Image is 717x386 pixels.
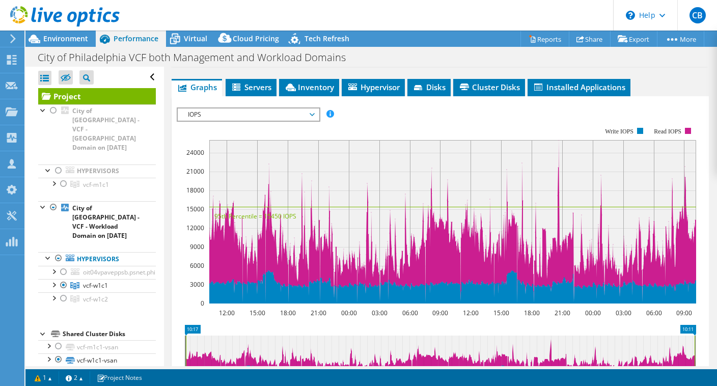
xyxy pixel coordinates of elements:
[646,309,661,317] text: 06:00
[615,309,631,317] text: 03:00
[310,309,326,317] text: 21:00
[38,292,156,306] a: vcf-w1c2
[347,82,400,92] span: Hypervisor
[38,340,156,353] a: vcf-m1c1-vsan
[569,31,611,47] a: Share
[402,309,418,317] text: 06:00
[186,167,204,176] text: 21000
[341,309,356,317] text: 00:00
[186,224,204,232] text: 12000
[412,82,446,92] span: Disks
[676,309,692,317] text: 09:00
[654,128,681,135] text: Read IOPS
[59,371,90,384] a: 2
[184,34,207,43] span: Virtual
[371,309,387,317] text: 03:00
[38,201,156,242] a: City of [GEOGRAPHIC_DATA] - VCF - Workload Domain on [DATE]
[190,242,204,251] text: 9000
[462,309,478,317] text: 12:00
[690,7,706,23] span: CB
[458,82,520,92] span: Cluster Disks
[218,309,234,317] text: 12:00
[585,309,600,317] text: 00:00
[190,280,204,289] text: 3000
[249,309,265,317] text: 15:00
[186,186,204,195] text: 18000
[523,309,539,317] text: 18:00
[72,106,140,152] b: City of [GEOGRAPHIC_DATA] - VCF - [GEOGRAPHIC_DATA] Domain on [DATE]
[554,309,570,317] text: 21:00
[280,309,295,317] text: 18:00
[83,268,175,277] span: oit04vpaveppsb.psnet.phila.local
[38,178,156,191] a: vcf-m1c1
[72,204,140,240] b: City of [GEOGRAPHIC_DATA] - VCF - Workload Domain on [DATE]
[83,180,109,189] span: vcf-m1c1
[231,82,271,92] span: Servers
[63,328,156,340] div: Shared Cluster Disks
[605,128,633,135] text: Write IOPS
[83,295,108,304] span: vcf-w1c2
[305,34,349,43] span: Tech Refresh
[33,52,362,63] h1: City of Philadelphia VCF both Management and Workload Domains
[43,34,88,43] span: Environment
[626,11,635,20] svg: \n
[38,353,156,367] a: vcf-w1c1-vsan
[38,164,156,178] a: Hypervisors
[38,88,156,104] a: Project
[38,279,156,292] a: vcf-w1c1
[38,266,156,279] a: oit04vpaveppsb.psnet.phila.local
[186,205,204,213] text: 15000
[186,148,204,157] text: 24000
[520,31,569,47] a: Reports
[610,31,657,47] a: Export
[183,108,314,121] span: IOPS
[177,82,217,92] span: Graphs
[233,34,279,43] span: Cloud Pricing
[38,252,156,265] a: Hypervisors
[90,371,149,384] a: Project Notes
[284,82,334,92] span: Inventory
[83,281,108,290] span: vcf-w1c1
[657,31,704,47] a: More
[27,371,59,384] a: 1
[533,82,625,92] span: Installed Applications
[432,309,448,317] text: 09:00
[190,261,204,270] text: 6000
[38,104,156,154] a: City of [GEOGRAPHIC_DATA] - VCF - [GEOGRAPHIC_DATA] Domain on [DATE]
[214,212,296,220] text: 95th Percentile = 15450 IOPS
[114,34,158,43] span: Performance
[201,299,204,308] text: 0
[493,309,509,317] text: 15:00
